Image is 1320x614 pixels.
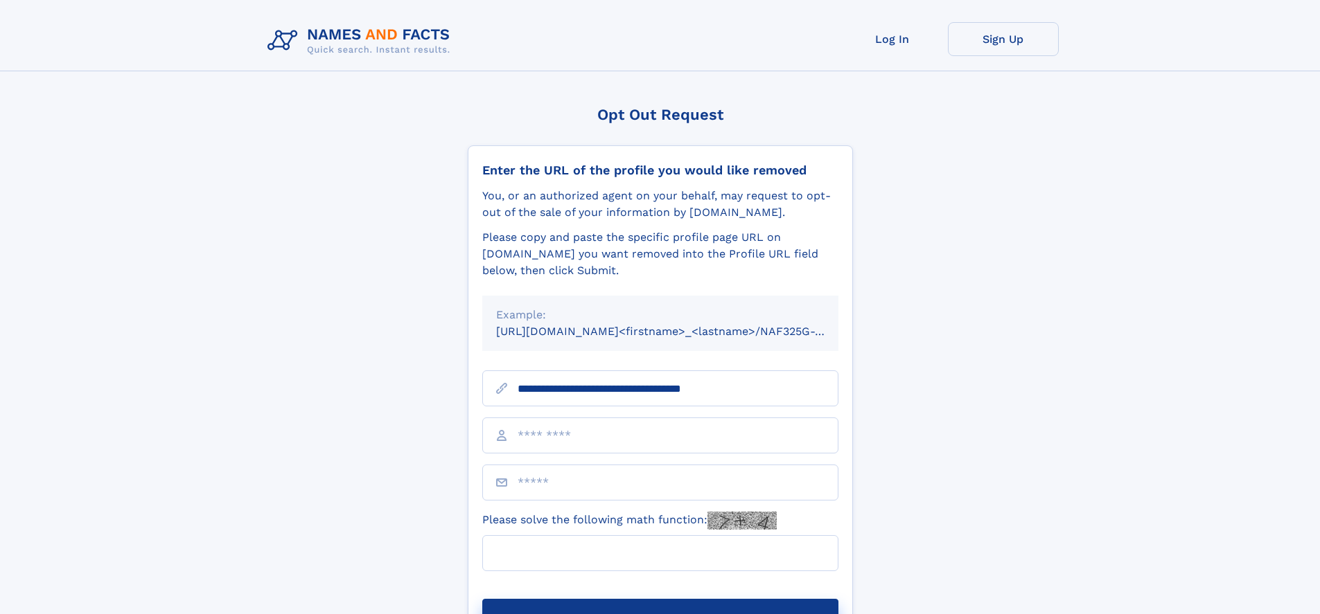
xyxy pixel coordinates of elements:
a: Sign Up [948,22,1059,56]
label: Please solve the following math function: [482,512,777,530]
div: Opt Out Request [468,106,853,123]
div: Please copy and paste the specific profile page URL on [DOMAIN_NAME] you want removed into the Pr... [482,229,838,279]
small: [URL][DOMAIN_NAME]<firstname>_<lastname>/NAF325G-xxxxxxxx [496,325,865,338]
div: Example: [496,307,825,323]
a: Log In [837,22,948,56]
div: You, or an authorized agent on your behalf, may request to opt-out of the sale of your informatio... [482,188,838,221]
div: Enter the URL of the profile you would like removed [482,163,838,178]
img: Logo Names and Facts [262,22,461,60]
